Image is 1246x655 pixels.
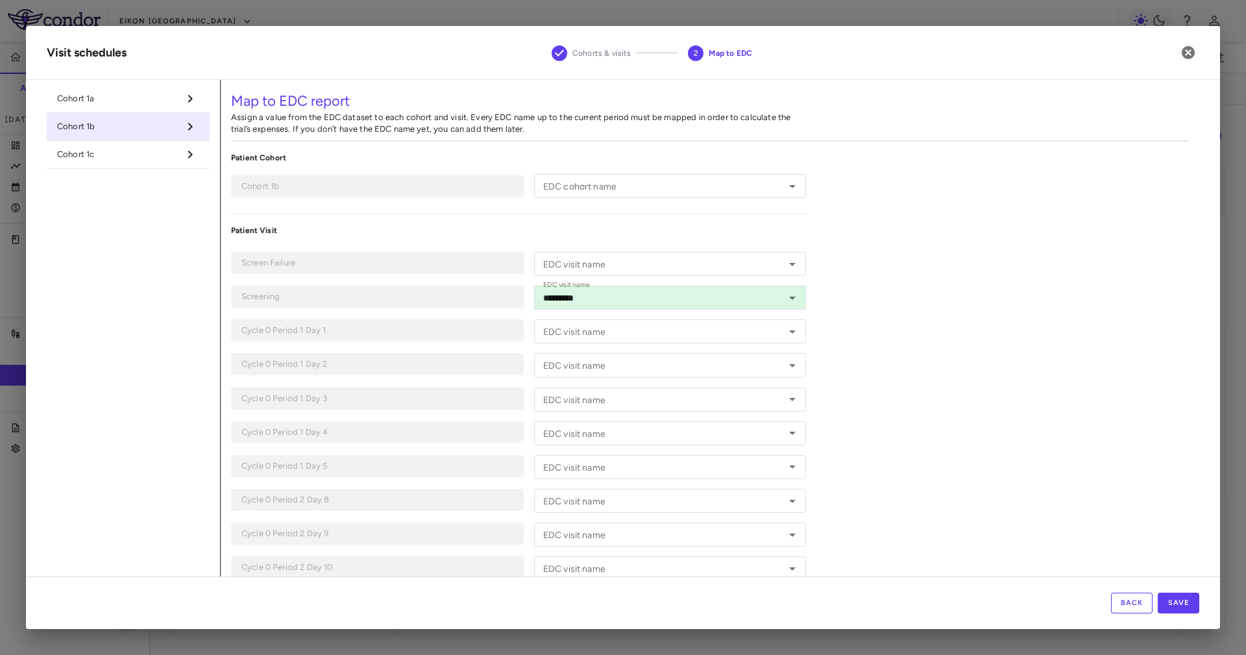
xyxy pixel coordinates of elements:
span: Cohort 1b [57,121,178,132]
p: Cycle 0 Period 1 Day 1 [241,325,513,336]
p: Cycle 0 Period 1 Day 3 [241,393,513,404]
p: Patient Cohort [231,152,806,164]
button: Open [783,255,801,273]
p: Cycle 0 Period 1 Day 2 [241,358,513,370]
button: Back [1111,593,1153,613]
p: Cycle 0 Period 1 Day 5 [241,460,513,472]
button: Open [783,424,801,442]
button: Open [783,356,801,375]
p: Screening [241,291,513,303]
span: Map to EDC [709,47,752,59]
h5: Map to EDC report [231,90,1189,112]
button: Save [1158,593,1199,613]
div: Visit schedules [47,44,127,62]
span: Cohort 1c [57,149,178,160]
p: Cycle 0 Period 1 Day 4 [241,426,513,438]
button: Map to EDC [678,30,763,77]
span: Cohorts & visits [572,47,631,59]
p: Cycle 0 Period 2 Day 10 [241,562,513,573]
button: Open [783,458,801,476]
span: Cohort 1a [57,93,178,105]
button: Open [783,492,801,510]
button: Open [783,289,801,307]
button: Open [783,526,801,544]
p: Cycle 0 Period 2 Day 8 [241,494,513,506]
button: Open [783,323,801,341]
p: Patient Visit [231,225,806,236]
button: Cohorts & visits [541,30,641,77]
p: Screen Failure [241,257,513,269]
button: Open [783,560,801,578]
p: Cycle 0 Period 2 Day 9 [241,528,513,539]
label: EDC visit name [543,280,590,291]
text: 2 [694,49,698,58]
button: Open [783,390,801,408]
p: Cohort 1b [241,180,513,192]
p: Assign a value from the EDC dataset to each cohort and visit. Every EDC name up to the current pe... [231,112,806,135]
button: Open [783,177,801,195]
